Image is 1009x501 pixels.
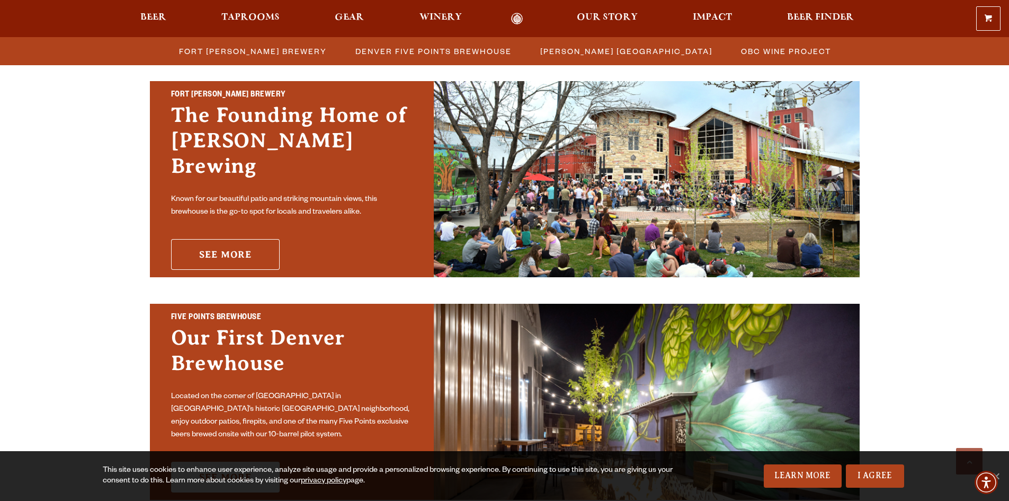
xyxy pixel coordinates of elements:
a: Our Story [570,13,645,25]
div: Accessibility Menu [975,471,998,494]
p: Located on the corner of [GEOGRAPHIC_DATA] in [GEOGRAPHIC_DATA]’s historic [GEOGRAPHIC_DATA] neig... [171,391,413,442]
a: Denver Five Points Brewhouse [349,43,517,59]
span: OBC Wine Project [741,43,831,59]
h2: Five Points Brewhouse [171,311,413,325]
a: Fort [PERSON_NAME] Brewery [173,43,332,59]
img: Promo Card Aria Label' [434,304,860,500]
span: Gear [335,13,364,22]
h3: The Founding Home of [PERSON_NAME] Brewing [171,102,413,189]
span: Winery [419,13,462,22]
a: See More [171,239,280,270]
a: Taprooms [215,13,287,25]
span: Taprooms [221,13,280,22]
span: Our Story [577,13,638,22]
span: Fort [PERSON_NAME] Brewery [179,43,327,59]
img: Fort Collins Brewery & Taproom' [434,81,860,277]
div: This site uses cookies to enhance user experience, analyze site usage and provide a personalized ... [103,465,676,487]
a: Impact [686,13,739,25]
a: Scroll to top [956,448,983,474]
p: Known for our beautiful patio and striking mountain views, this brewhouse is the go-to spot for l... [171,194,413,219]
a: Gear [328,13,371,25]
a: privacy policy [301,477,346,486]
a: [PERSON_NAME] [GEOGRAPHIC_DATA] [534,43,718,59]
span: Beer [140,13,166,22]
a: OBC Wine Project [735,43,836,59]
span: Beer Finder [787,13,854,22]
h3: Our First Denver Brewhouse [171,325,413,386]
a: I Agree [846,464,904,488]
a: Learn More [764,464,842,488]
span: Impact [693,13,732,22]
a: Odell Home [497,13,537,25]
span: Denver Five Points Brewhouse [355,43,512,59]
a: Winery [413,13,469,25]
span: [PERSON_NAME] [GEOGRAPHIC_DATA] [540,43,712,59]
a: Beer Finder [780,13,861,25]
h2: Fort [PERSON_NAME] Brewery [171,89,413,102]
a: Beer [133,13,173,25]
